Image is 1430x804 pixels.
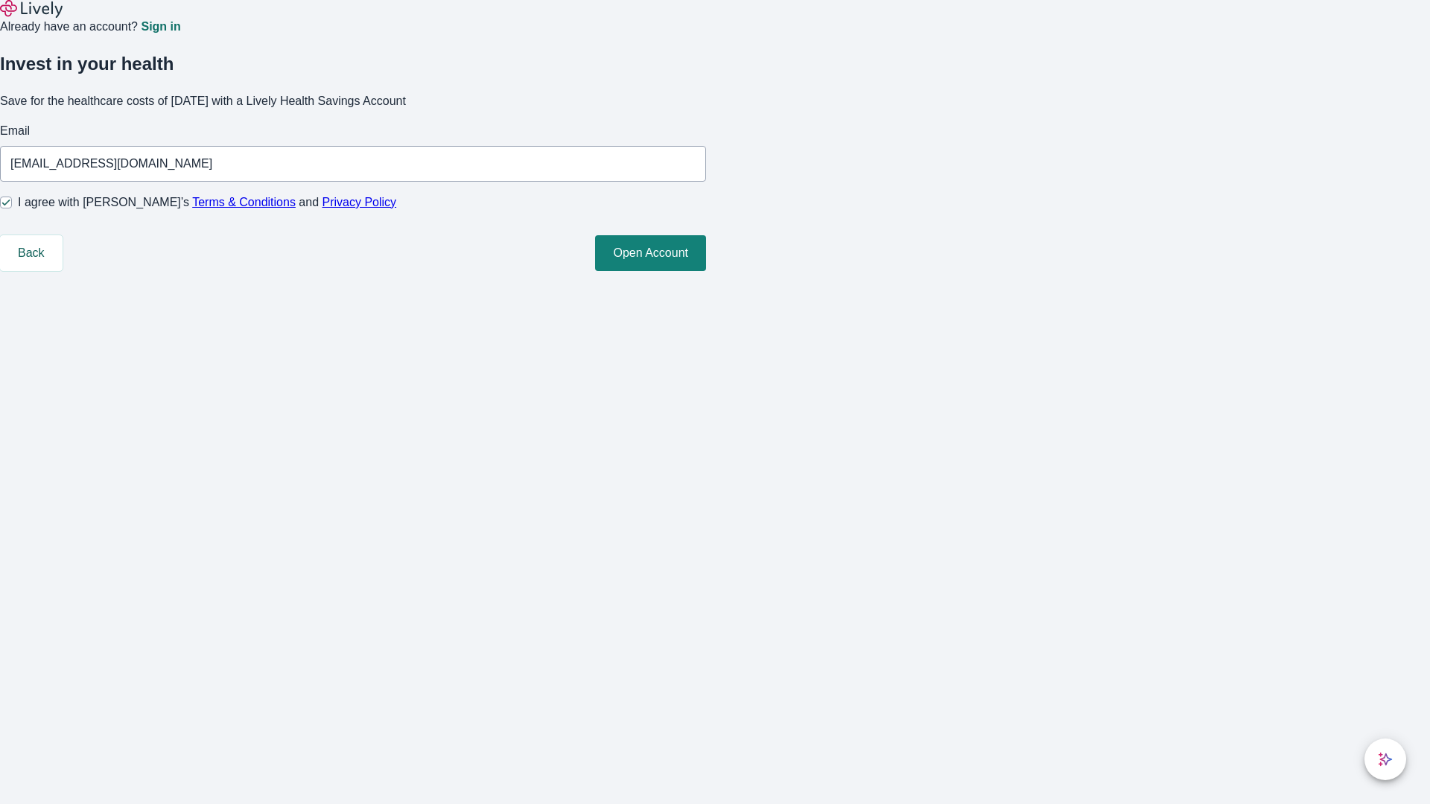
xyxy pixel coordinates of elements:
svg: Lively AI Assistant [1378,752,1393,767]
button: chat [1364,738,1406,780]
button: Open Account [595,235,706,271]
a: Terms & Conditions [192,196,296,208]
a: Privacy Policy [322,196,397,208]
span: I agree with [PERSON_NAME]’s and [18,194,396,211]
a: Sign in [141,21,180,33]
